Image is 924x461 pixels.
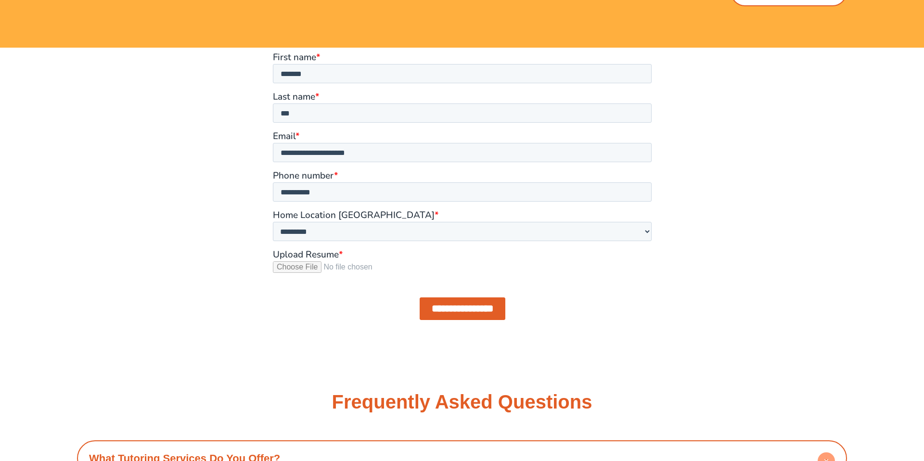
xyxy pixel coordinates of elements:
h3: Frequently Asked Questions [332,392,592,411]
iframe: Chat Widget [759,352,924,461]
iframe: To enrich screen reader interactions, please activate Accessibility in Grammarly extension settings [273,52,652,346]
